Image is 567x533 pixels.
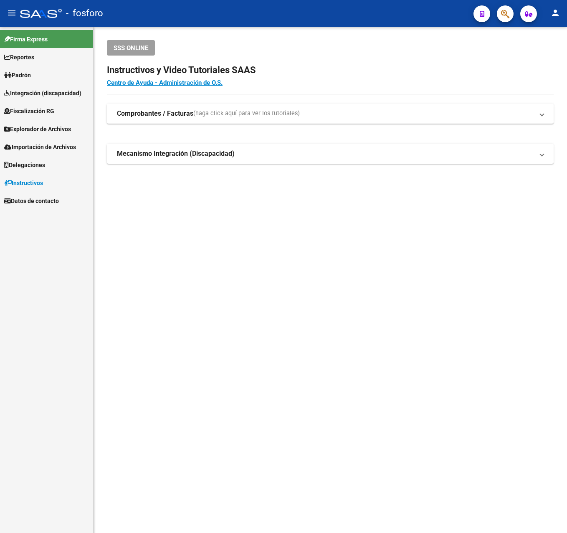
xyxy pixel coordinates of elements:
span: - fosforo [66,4,103,23]
mat-icon: menu [7,8,17,18]
h2: Instructivos y Video Tutoriales SAAS [107,62,554,78]
span: Delegaciones [4,160,45,170]
span: Firma Express [4,35,48,44]
button: SSS ONLINE [107,40,155,56]
mat-icon: person [550,8,560,18]
span: Instructivos [4,178,43,188]
span: Explorador de Archivos [4,124,71,134]
span: SSS ONLINE [114,44,148,52]
span: (haga click aquí para ver los tutoriales) [193,109,300,118]
mat-expansion-panel-header: Mecanismo Integración (Discapacidad) [107,144,554,164]
mat-expansion-panel-header: Comprobantes / Facturas(haga click aquí para ver los tutoriales) [107,104,554,124]
strong: Comprobantes / Facturas [117,109,193,118]
span: Fiscalización RG [4,107,54,116]
iframe: Intercom live chat [539,505,559,525]
a: Centro de Ayuda - Administración de O.S. [107,79,223,86]
span: Integración (discapacidad) [4,89,81,98]
span: Padrón [4,71,31,80]
span: Datos de contacto [4,196,59,206]
span: Reportes [4,53,34,62]
strong: Mecanismo Integración (Discapacidad) [117,149,235,158]
span: Importación de Archivos [4,142,76,152]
